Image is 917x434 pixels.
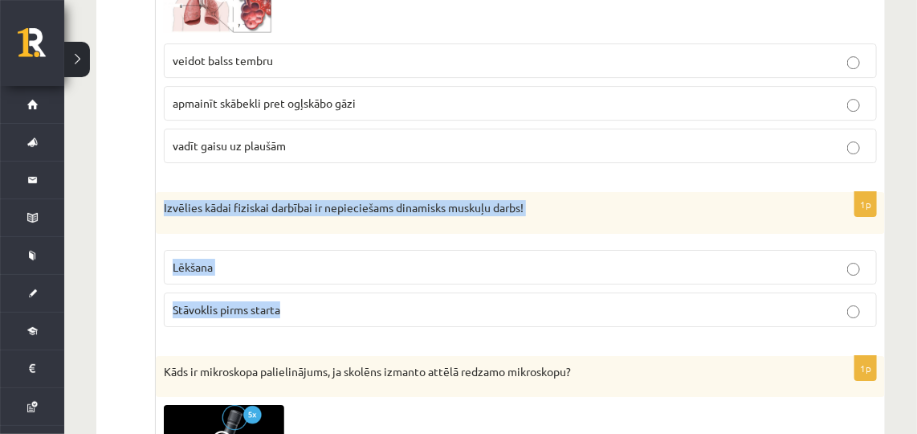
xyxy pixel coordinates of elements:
[173,138,286,153] span: vadīt gaisu uz plaušām
[173,96,356,110] span: apmainīt skābekli pret ogļskābo gāzi
[847,99,860,112] input: apmainīt skābekli pret ogļskābo gāzi
[847,305,860,318] input: Stāvoklis pirms starta
[847,263,860,276] input: Lēkšana
[854,191,877,217] p: 1p
[173,53,273,68] span: veidot balss tembru
[173,260,213,274] span: Lēkšana
[18,28,64,68] a: Rīgas 1. Tālmācības vidusskola
[847,56,860,69] input: veidot balss tembru
[164,200,797,216] p: Izvēlies kādai fiziskai darbībai ir nepieciešams dinamisks muskuļu darbs!
[847,141,860,154] input: vadīt gaisu uz plaušām
[854,355,877,381] p: 1p
[173,302,280,317] span: Stāvoklis pirms starta
[164,364,797,380] p: Kāds ir mikroskopa palielinājums, ja skolēns izmanto attēlā redzamo mikroskopu?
